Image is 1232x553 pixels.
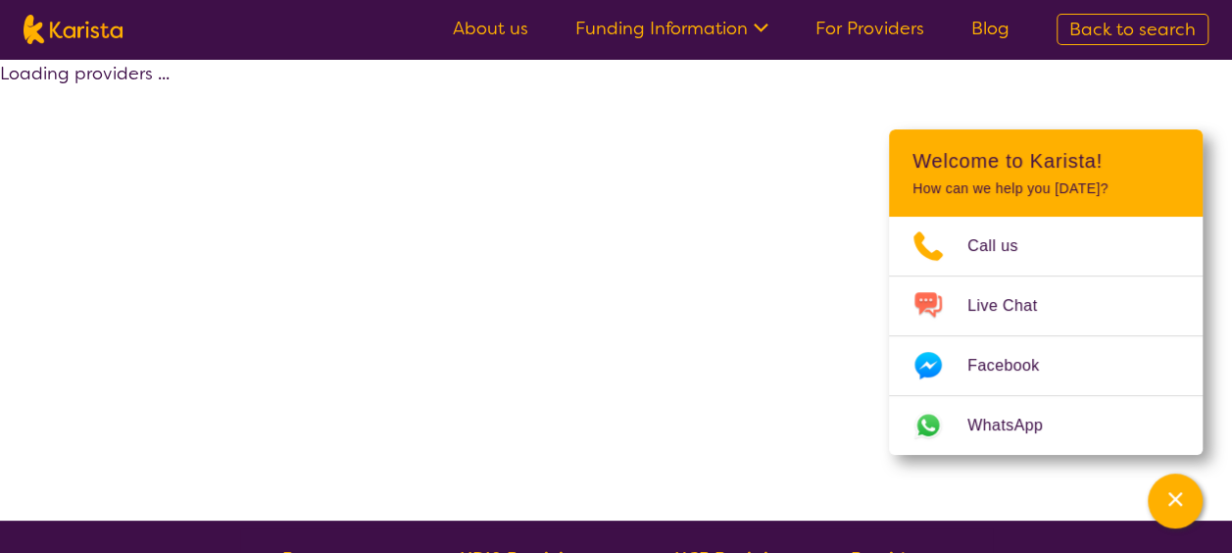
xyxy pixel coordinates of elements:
[912,149,1179,173] h2: Welcome to Karista!
[967,231,1042,261] span: Call us
[912,180,1179,197] p: How can we help you [DATE]?
[575,17,768,40] a: Funding Information
[24,15,123,44] img: Karista logo
[889,129,1203,455] div: Channel Menu
[967,411,1066,440] span: WhatsApp
[1148,474,1203,528] button: Channel Menu
[889,217,1203,455] ul: Choose channel
[889,396,1203,455] a: Web link opens in a new tab.
[971,17,1010,40] a: Blog
[967,351,1062,380] span: Facebook
[967,291,1060,321] span: Live Chat
[1069,18,1196,41] span: Back to search
[453,17,528,40] a: About us
[815,17,924,40] a: For Providers
[1057,14,1208,45] a: Back to search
